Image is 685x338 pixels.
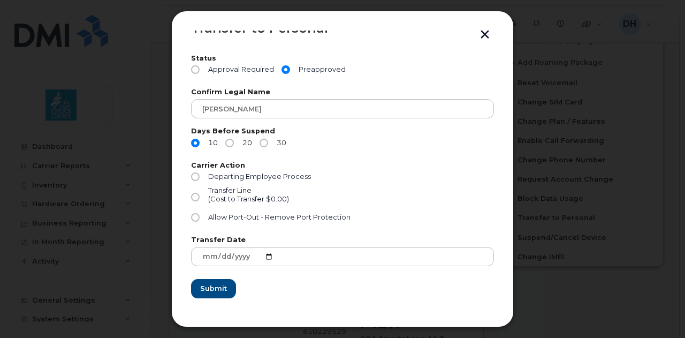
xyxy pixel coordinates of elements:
[191,162,494,169] label: Carrier Action
[191,89,494,96] label: Confirm Legal Name
[191,22,494,35] div: Transfer to Personal
[208,186,252,194] span: Transfer Line
[191,65,200,74] input: Approval Required
[191,139,200,147] input: 10
[191,193,200,201] input: Transfer Line(Cost to Transfer $0.00)
[191,128,494,135] label: Days Before Suspend
[225,139,234,147] input: 20
[191,213,200,222] input: Allow Port-Out - Remove Port Protection
[191,279,236,298] button: Submit
[204,65,274,74] span: Approval Required
[208,172,311,181] span: Departing Employee Process
[200,283,227,294] span: Submit
[191,55,494,62] label: Status
[208,195,289,204] div: (Cost to Transfer $0.00)
[294,65,346,74] span: Preapproved
[191,237,494,244] label: Transfer Date
[204,139,218,147] span: 10
[208,213,351,221] span: Allow Port-Out - Remove Port Protection
[238,139,252,147] span: 20
[191,172,200,181] input: Departing Employee Process
[281,65,290,74] input: Preapproved
[260,139,268,147] input: 30
[272,139,286,147] span: 30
